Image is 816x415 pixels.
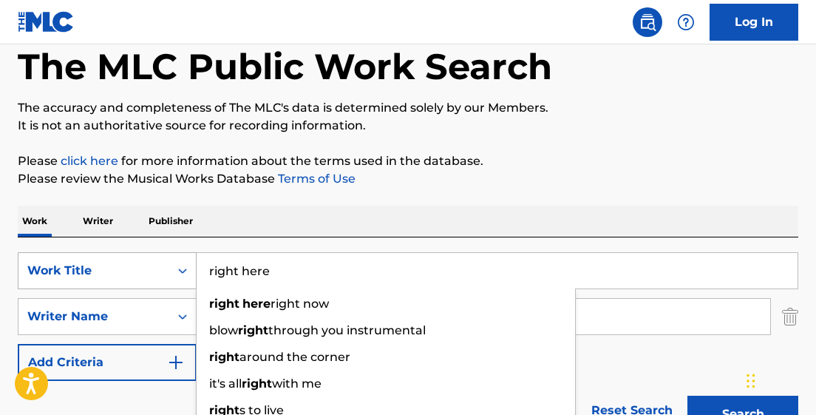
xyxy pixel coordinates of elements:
span: it's all [209,377,242,391]
span: around the corner [239,350,350,364]
img: search [639,13,656,31]
span: through you instrumental [268,323,426,337]
div: Writer Name [27,308,160,325]
strong: right [242,377,272,391]
div: Drag [747,359,755,403]
div: Work Title [27,262,160,280]
a: Public Search [633,7,662,37]
strong: right [209,350,239,364]
a: Terms of Use [275,172,356,186]
img: 9d2ae6d4665cec9f34b9.svg [167,354,185,371]
img: Delete Criterion [782,298,798,335]
p: Please for more information about the terms used in the database. [18,152,798,170]
iframe: Chat Widget [742,344,816,415]
p: Work [18,206,52,237]
div: Help [671,7,701,37]
img: MLC Logo [18,11,75,33]
strong: here [242,297,271,311]
a: click here [61,154,118,168]
p: Please review the Musical Works Database [18,170,798,188]
img: help [677,13,695,31]
strong: right [238,323,268,337]
strong: right [209,297,239,311]
span: with me [272,377,322,391]
h1: The MLC Public Work Search [18,44,552,89]
a: Log In [710,4,798,41]
span: blow [209,323,238,337]
p: It is not an authoritative source for recording information. [18,117,798,135]
span: right now [271,297,329,311]
p: Publisher [144,206,197,237]
p: Writer [78,206,118,237]
button: Add Criteria [18,344,197,381]
p: The accuracy and completeness of The MLC's data is determined solely by our Members. [18,99,798,117]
